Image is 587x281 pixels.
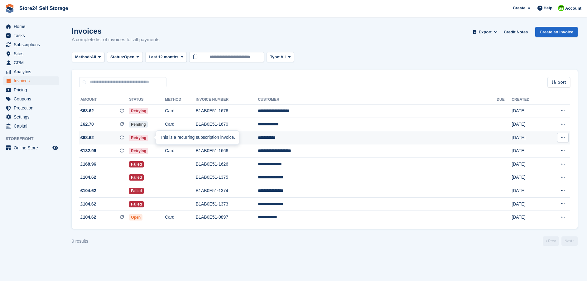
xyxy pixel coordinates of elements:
[145,52,187,62] button: Last 12 months
[512,211,545,224] td: [DATE]
[512,104,545,118] td: [DATE]
[129,148,148,154] span: Retrying
[558,5,564,11] img: Robert Sears
[196,104,258,118] td: B1AB0E51-1676
[3,76,59,85] a: menu
[14,104,51,112] span: Protection
[129,188,144,194] span: Failed
[512,118,545,131] td: [DATE]
[561,236,578,246] a: Next
[129,108,148,114] span: Retrying
[512,131,545,144] td: [DATE]
[80,108,94,114] span: £68.62
[3,22,59,31] a: menu
[129,174,144,181] span: Failed
[17,3,71,13] a: Store24 Self Storage
[471,27,499,37] button: Export
[196,158,258,171] td: B1AB0E51-1626
[80,148,96,154] span: £132.96
[14,76,51,85] span: Invoices
[541,236,579,246] nav: Page
[6,136,62,142] span: Storefront
[14,122,51,130] span: Capital
[80,134,94,141] span: £68.62
[512,95,545,105] th: Created
[72,27,160,35] h1: Invoices
[196,95,258,105] th: Invoice Number
[3,58,59,67] a: menu
[512,171,545,184] td: [DATE]
[165,118,196,131] td: Card
[129,201,144,207] span: Failed
[5,4,14,13] img: stora-icon-8386f47178a22dfd0bd8f6a31ec36ba5ce8667c1dd55bd0f319d3a0aa187defe.svg
[497,95,512,105] th: Due
[3,104,59,112] a: menu
[3,143,59,152] a: menu
[72,52,104,62] button: Method: All
[14,58,51,67] span: CRM
[196,211,258,224] td: B1AB0E51-0897
[543,236,559,246] a: Previous
[281,54,286,60] span: All
[80,214,96,220] span: £104.62
[196,118,258,131] td: B1AB0E51-1670
[267,52,294,62] button: Type: All
[14,49,51,58] span: Sites
[80,121,94,128] span: £62.70
[513,5,525,11] span: Create
[165,211,196,224] td: Card
[129,135,148,141] span: Retrying
[110,54,124,60] span: Status:
[51,144,59,152] a: Preview store
[3,40,59,49] a: menu
[565,5,581,12] span: Account
[3,85,59,94] a: menu
[479,29,492,35] span: Export
[14,22,51,31] span: Home
[535,27,578,37] a: Create an Invoice
[258,95,497,105] th: Customer
[196,197,258,211] td: B1AB0E51-1373
[512,197,545,211] td: [DATE]
[14,31,51,40] span: Tasks
[80,174,96,181] span: £104.62
[14,85,51,94] span: Pricing
[165,104,196,118] td: Card
[14,113,51,121] span: Settings
[107,52,143,62] button: Status: Open
[14,67,51,76] span: Analytics
[72,36,160,43] p: A complete list of invoices for all payments
[14,40,51,49] span: Subscriptions
[196,144,258,158] td: B1AB0E51-1666
[80,161,96,167] span: £168.96
[3,122,59,130] a: menu
[196,184,258,198] td: B1AB0E51-1374
[124,54,134,60] span: Open
[14,94,51,103] span: Coupons
[3,113,59,121] a: menu
[80,201,96,207] span: £104.62
[165,144,196,158] td: Card
[91,54,96,60] span: All
[156,131,239,144] div: This is a recurring subscription invoice.
[558,79,566,85] span: Sort
[14,143,51,152] span: Online Store
[165,95,196,105] th: Method
[501,27,530,37] a: Credit Notes
[80,187,96,194] span: £104.62
[3,49,59,58] a: menu
[129,95,165,105] th: Status
[3,67,59,76] a: menu
[129,214,142,220] span: Open
[196,171,258,184] td: B1AB0E51-1375
[512,158,545,171] td: [DATE]
[512,184,545,198] td: [DATE]
[3,31,59,40] a: menu
[544,5,552,11] span: Help
[270,54,281,60] span: Type:
[149,54,178,60] span: Last 12 months
[129,161,144,167] span: Failed
[512,144,545,158] td: [DATE]
[72,238,88,245] div: 9 results
[129,121,147,128] span: Pending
